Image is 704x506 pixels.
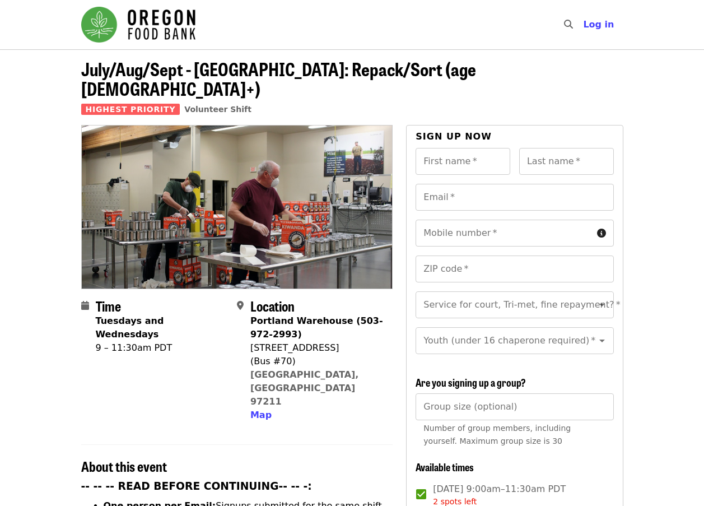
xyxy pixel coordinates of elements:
span: Highest Priority [81,104,180,115]
button: Log in [574,13,623,36]
button: Open [594,333,610,349]
span: July/Aug/Sept - [GEOGRAPHIC_DATA]: Repack/Sort (age [DEMOGRAPHIC_DATA]+) [81,55,476,101]
input: Search [580,11,589,38]
div: (Bus #70) [250,355,384,368]
input: ZIP code [416,256,613,282]
input: Last name [519,148,614,175]
i: circle-info icon [597,228,606,239]
strong: Portland Warehouse (503-972-2993) [250,315,383,340]
i: search icon [564,19,573,30]
i: calendar icon [81,300,89,311]
span: About this event [81,456,167,476]
span: Log in [583,19,614,30]
a: Volunteer Shift [184,105,251,114]
span: Are you signing up a group? [416,375,526,389]
strong: -- -- -- READ BEFORE CONTINUING-- -- -: [81,480,312,492]
span: Number of group members, including yourself. Maximum group size is 30 [423,424,571,445]
a: [GEOGRAPHIC_DATA], [GEOGRAPHIC_DATA] 97211 [250,369,359,407]
input: Mobile number [416,220,592,247]
img: Oregon Food Bank - Home [81,7,195,43]
div: 9 – 11:30am PDT [96,341,228,355]
span: Map [250,410,272,420]
span: Location [250,296,295,315]
input: First name [416,148,510,175]
button: Map [250,408,272,422]
input: Email [416,184,613,211]
span: Time [96,296,121,315]
span: Sign up now [416,131,492,142]
span: Available times [416,459,474,474]
span: 2 spots left [433,497,477,506]
strong: Tuesdays and Wednesdays [96,315,164,340]
input: [object Object] [416,393,613,420]
button: Open [594,297,610,313]
div: [STREET_ADDRESS] [250,341,384,355]
img: July/Aug/Sept - Portland: Repack/Sort (age 16+) organized by Oregon Food Bank [82,126,393,288]
i: map-marker-alt icon [237,300,244,311]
